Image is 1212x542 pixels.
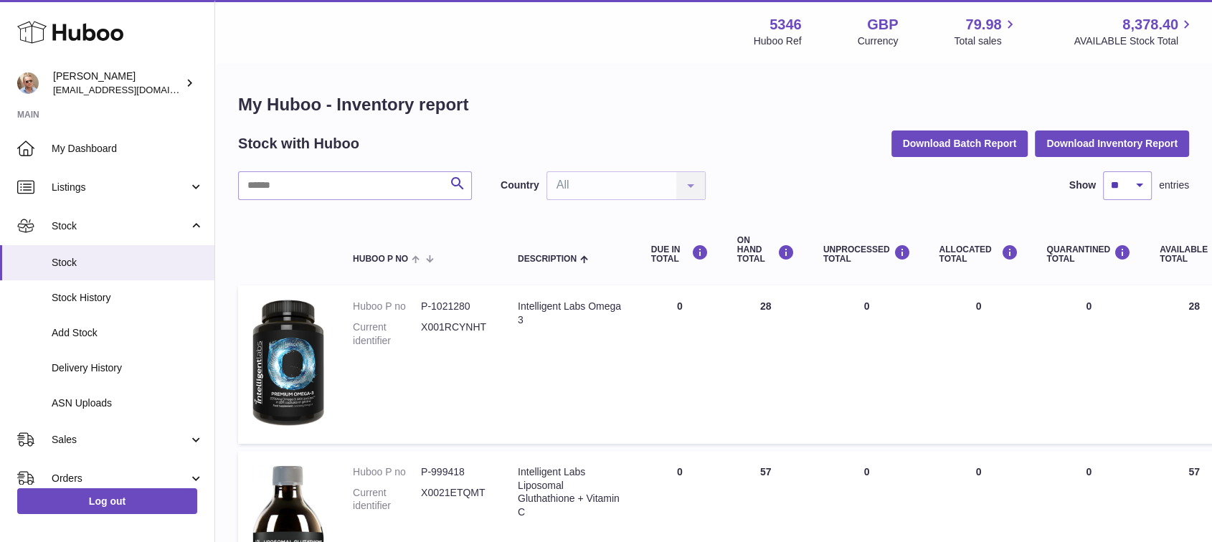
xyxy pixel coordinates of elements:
[823,244,911,264] div: UNPROCESSED Total
[637,285,723,444] td: 0
[1074,15,1195,48] a: 8,378.40 AVAILABLE Stock Total
[52,326,204,340] span: Add Stock
[1035,130,1189,156] button: Download Inventory Report
[252,300,324,426] img: product image
[17,488,197,514] a: Log out
[867,15,898,34] strong: GBP
[421,300,489,313] dd: P-1021280
[52,291,204,305] span: Stock History
[518,465,622,520] div: Intelligent Labs Liposomal Gluthathione + Vitamin C
[501,179,539,192] label: Country
[421,465,489,479] dd: P-999418
[518,255,577,264] span: Description
[965,15,1001,34] span: 79.98
[421,320,489,348] dd: X001RCYNHT
[17,72,39,94] img: internalAdmin-5346@internal.huboo.com
[52,433,189,447] span: Sales
[52,219,189,233] span: Stock
[1159,179,1189,192] span: entries
[52,396,204,410] span: ASN Uploads
[53,70,182,97] div: [PERSON_NAME]
[754,34,802,48] div: Huboo Ref
[353,320,421,348] dt: Current identifier
[723,285,809,444] td: 28
[353,255,408,264] span: Huboo P no
[809,285,925,444] td: 0
[1086,466,1092,477] span: 0
[954,15,1018,48] a: 79.98 Total sales
[891,130,1028,156] button: Download Batch Report
[52,256,204,270] span: Stock
[52,181,189,194] span: Listings
[421,486,489,513] dd: X0021ETQMT
[1086,300,1092,312] span: 0
[238,93,1189,116] h1: My Huboo - Inventory report
[651,244,709,264] div: DUE IN TOTAL
[1046,244,1131,264] div: QUARANTINED Total
[52,361,204,375] span: Delivery History
[737,236,795,265] div: ON HAND Total
[1069,179,1096,192] label: Show
[858,34,899,48] div: Currency
[518,300,622,327] div: Intelligent Labs Omega 3
[52,142,204,156] span: My Dashboard
[353,486,421,513] dt: Current identifier
[939,244,1018,264] div: ALLOCATED Total
[1122,15,1178,34] span: 8,378.40
[353,465,421,479] dt: Huboo P no
[53,84,211,95] span: [EMAIL_ADDRESS][DOMAIN_NAME]
[924,285,1032,444] td: 0
[353,300,421,313] dt: Huboo P no
[770,15,802,34] strong: 5346
[52,472,189,485] span: Orders
[954,34,1018,48] span: Total sales
[1074,34,1195,48] span: AVAILABLE Stock Total
[238,134,359,153] h2: Stock with Huboo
